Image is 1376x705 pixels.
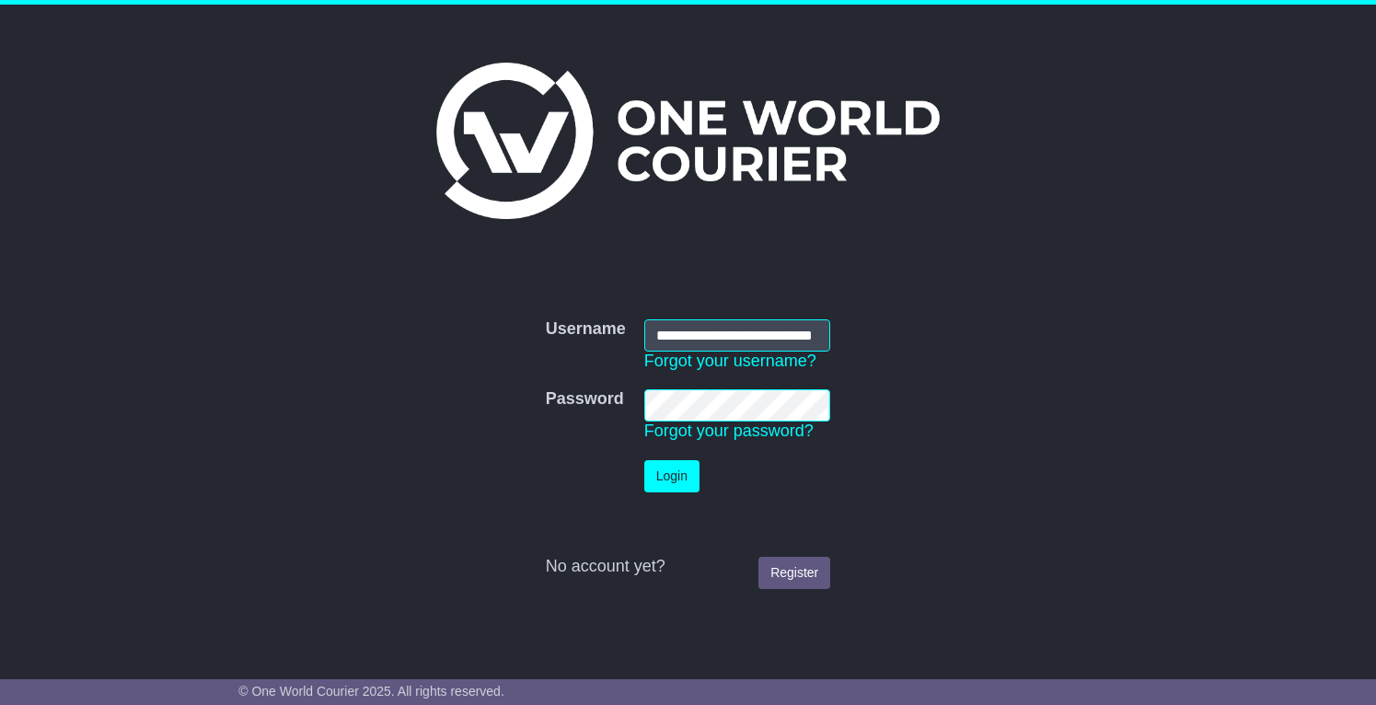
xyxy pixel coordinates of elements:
[546,557,831,577] div: No account yet?
[644,352,816,370] a: Forgot your username?
[758,557,830,589] a: Register
[436,63,939,219] img: One World
[644,422,814,440] a: Forgot your password?
[546,389,624,410] label: Password
[238,684,504,699] span: © One World Courier 2025. All rights reserved.
[644,460,700,492] button: Login
[546,319,626,340] label: Username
